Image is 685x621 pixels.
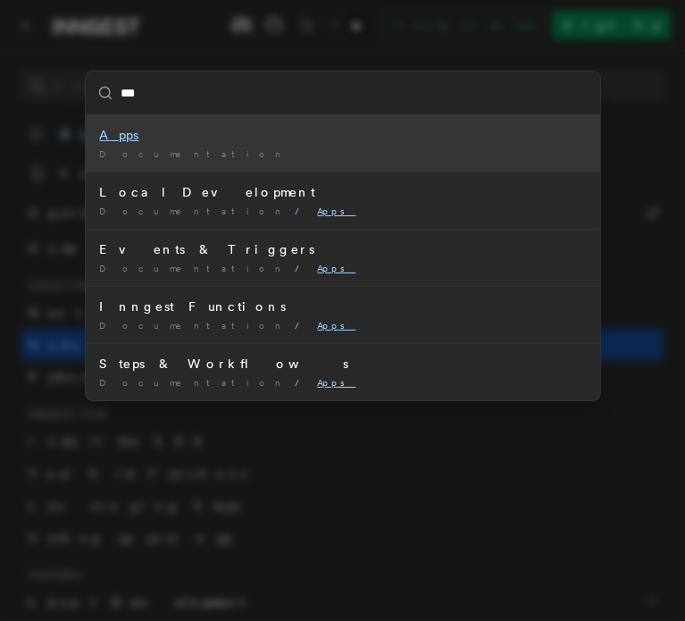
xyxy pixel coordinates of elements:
span: Documentation [100,206,288,216]
div: Steps & Workflows [100,355,586,373]
span: Documentation [100,148,288,159]
div: Events & Triggers [100,240,586,258]
span: Documentation [100,263,288,273]
span: / [296,377,311,388]
mark: Apps [318,263,356,273]
mark: Apps [318,206,356,216]
div: Inngest Functions [100,298,586,315]
span: Documentation [100,320,288,331]
mark: Apps [318,320,356,331]
div: Local Development [100,183,586,201]
mark: Apps [318,377,356,388]
span: / [296,320,311,331]
span: / [296,263,311,273]
mark: Apps [100,128,139,142]
span: / [296,206,311,216]
span: Documentation [100,377,288,388]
